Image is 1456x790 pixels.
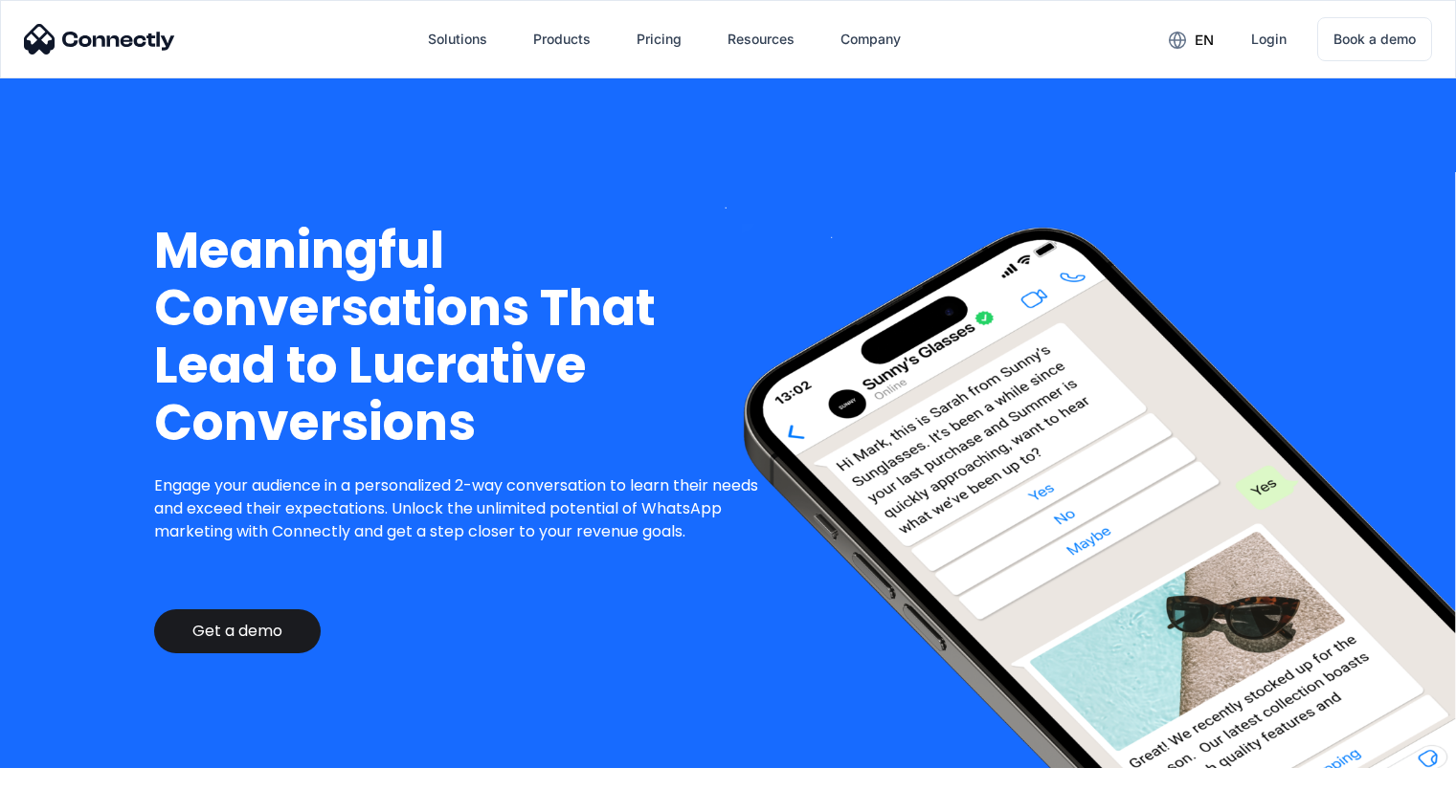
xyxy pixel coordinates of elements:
div: Get a demo [192,622,282,641]
div: Pricing [637,26,682,53]
div: Company [825,16,916,62]
div: Company [840,26,901,53]
img: Connectly Logo [24,24,175,55]
a: Login [1236,16,1302,62]
div: Solutions [428,26,487,53]
div: Products [533,26,591,53]
div: en [1195,27,1214,54]
a: Pricing [621,16,697,62]
a: Get a demo [154,609,321,653]
div: Resources [728,26,795,53]
div: Login [1251,26,1287,53]
div: en [1154,25,1228,54]
div: Products [518,16,606,62]
h1: Meaningful Conversations That Lead to Lucrative Conversions [154,222,773,451]
ul: Language list [38,757,115,783]
div: Resources [712,16,810,62]
p: Engage your audience in a personalized 2-way conversation to learn their needs and exceed their e... [154,474,773,543]
aside: Language selected: English [19,757,115,783]
a: Book a demo [1317,17,1432,61]
div: Solutions [413,16,503,62]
